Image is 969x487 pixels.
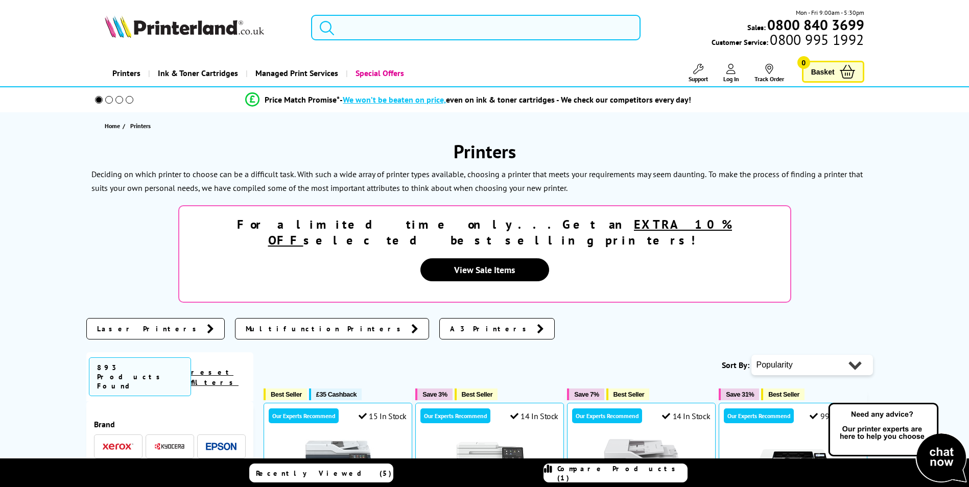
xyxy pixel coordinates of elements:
span: Basket [811,65,835,79]
div: 14 In Stock [662,411,710,421]
img: Kyocera [154,443,185,450]
a: reset filters [191,368,239,387]
span: Customer Service: [712,35,864,47]
img: Open Live Chat window [826,401,969,485]
span: Sales: [747,22,766,32]
span: Mon - Fri 9:00am - 5:30pm [796,8,864,17]
strong: For a limited time only...Get an selected best selling printers! [237,216,732,248]
a: Compare Products (1) [543,464,688,482]
button: Save 7% [567,388,604,400]
u: EXTRA 10% OFF [268,216,732,248]
button: Best Seller [761,388,805,400]
span: Compare Products (1) [557,464,687,482]
span: Save 3% [422,391,447,398]
div: 99+ In Stock [810,411,862,421]
a: Support [689,64,708,83]
div: Our Experts Recommend [269,408,339,423]
span: Recently Viewed (5) [256,469,392,478]
a: A3 Printers [439,318,555,339]
div: - even on ink & toner cartridges - We check our competitors every day! [340,94,691,105]
button: Best Seller [455,388,498,400]
a: Multifunction Printers [235,318,429,339]
p: Deciding on which printer to choose can be a difficult task. With such a wide array of printer ty... [91,169,706,179]
span: 0 [797,56,810,69]
a: Printerland Logo [105,15,298,40]
span: Ink & Toner Cartridges [158,60,238,86]
a: Epson [206,440,237,453]
a: Ink & Toner Cartridges [148,60,246,86]
span: Price Match Promise* [265,94,340,105]
div: 15 In Stock [359,411,407,421]
img: Printerland Logo [105,15,264,38]
span: A3 Printers [450,324,532,334]
span: 0800 995 1992 [768,35,864,44]
span: Log In [723,75,739,83]
a: View Sale Items [420,258,549,281]
h1: Printers [86,139,883,163]
a: Track Order [754,64,784,83]
button: Save 31% [719,388,759,400]
a: Recently Viewed (5) [249,464,393,482]
span: £35 Cashback [316,391,357,398]
button: Best Seller [264,388,307,400]
span: Best Seller [462,391,493,398]
span: Printers [130,122,151,130]
span: We won’t be beaten on price, [343,94,446,105]
span: Best Seller [768,391,799,398]
a: Basket 0 [802,61,864,83]
a: Log In [723,64,739,83]
a: Kyocera [154,440,185,453]
span: 893 Products Found [89,357,191,396]
span: Best Seller [613,391,645,398]
button: Save 3% [415,388,452,400]
a: Xerox [103,440,133,453]
span: Best Seller [271,391,302,398]
span: Sort By: [722,360,749,370]
span: Multifunction Printers [246,324,406,334]
span: Brand [94,419,246,429]
div: Our Experts Recommend [572,408,642,423]
img: Epson [206,443,237,450]
div: Our Experts Recommend [724,408,794,423]
span: Laser Printers [97,324,202,334]
a: Special Offers [346,60,412,86]
div: Our Experts Recommend [420,408,490,423]
p: To make the process of finding a printer that suits your own personal needs, we have compiled som... [91,169,863,193]
span: Save 31% [726,391,754,398]
img: Xerox [103,443,133,450]
a: Managed Print Services [246,60,346,86]
a: 0800 840 3699 [766,20,864,30]
li: modal_Promise [81,91,856,109]
button: £35 Cashback [309,388,362,400]
b: 0800 840 3699 [767,15,864,34]
span: Support [689,75,708,83]
a: Home [105,120,123,131]
a: Laser Printers [86,318,225,339]
span: Save 7% [574,391,599,398]
button: Best Seller [606,388,650,400]
div: 14 In Stock [510,411,558,421]
a: Printers [105,60,148,86]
